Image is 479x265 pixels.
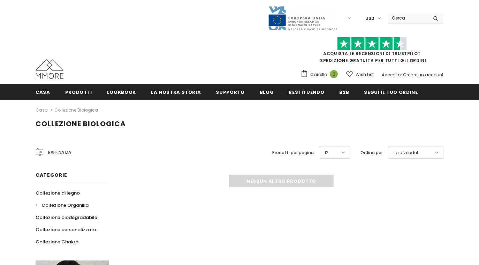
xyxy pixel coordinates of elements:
[289,89,324,96] span: Restituendo
[36,214,97,221] span: Collezione biodegradabile
[272,149,314,156] label: Prodotti per pagina
[216,89,244,96] span: supporto
[36,238,78,245] span: Collezione Chakra
[337,37,407,51] img: Fidati di Pilot Stars
[346,68,374,81] a: Wish List
[310,71,327,78] span: Carrello
[151,84,201,100] a: La nostra storia
[268,15,337,21] a: Javni Razpis
[339,84,349,100] a: B2B
[36,236,78,248] a: Collezione Chakra
[216,84,244,100] a: supporto
[36,84,50,100] a: Casa
[54,107,98,113] a: Collezione biologica
[382,72,397,78] a: Accedi
[36,190,80,196] span: Collezione di legno
[36,187,80,199] a: Collezione di legno
[36,226,96,233] span: Collezione personalizzata
[394,149,419,156] span: I più venduti
[41,202,89,209] span: Collezione Organika
[36,224,96,236] a: Collezione personalizzata
[151,89,201,96] span: La nostra storia
[36,59,63,79] img: Casi MMORE
[365,15,374,22] span: USD
[301,69,341,80] a: Carrello 0
[36,106,48,114] a: Casa
[260,89,274,96] span: Blog
[65,89,92,96] span: Prodotti
[364,89,418,96] span: Segui il tuo ordine
[268,6,337,31] img: Javni Razpis
[364,84,418,100] a: Segui il tuo ordine
[36,89,50,96] span: Casa
[289,84,324,100] a: Restituendo
[65,84,92,100] a: Prodotti
[360,149,383,156] label: Ordina per
[48,149,71,156] span: Raffina da
[323,51,421,56] a: Acquista le recensioni di TrustPilot
[36,172,67,179] span: Categorie
[107,84,136,100] a: Lookbook
[339,89,349,96] span: B2B
[356,71,374,78] span: Wish List
[388,13,428,23] input: Search Site
[301,40,443,63] span: SPEDIZIONE GRATUITA PER TUTTI GLI ORDINI
[403,72,443,78] a: Creare un account
[36,211,97,224] a: Collezione biodegradabile
[330,70,338,78] span: 0
[36,119,126,129] span: Collezione biologica
[107,89,136,96] span: Lookbook
[260,84,274,100] a: Blog
[398,72,402,78] span: or
[325,149,328,156] span: 12
[36,199,89,211] a: Collezione Organika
